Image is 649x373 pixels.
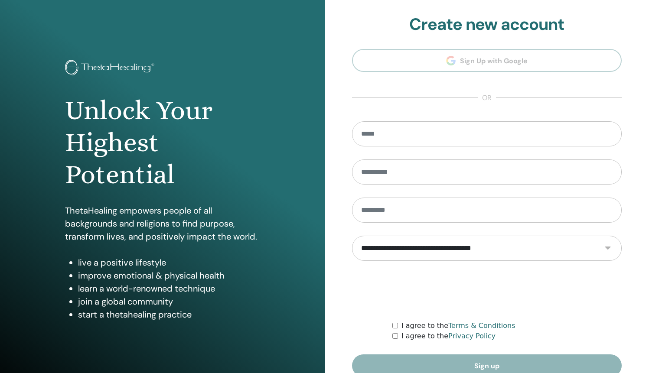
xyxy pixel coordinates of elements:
span: or [478,93,496,103]
label: I agree to the [401,331,496,341]
label: I agree to the [401,321,515,331]
li: improve emotional & physical health [78,269,260,282]
iframe: reCAPTCHA [421,274,553,308]
li: start a thetahealing practice [78,308,260,321]
h2: Create new account [352,15,622,35]
li: live a positive lifestyle [78,256,260,269]
li: learn a world-renowned technique [78,282,260,295]
li: join a global community [78,295,260,308]
a: Terms & Conditions [448,321,515,330]
a: Privacy Policy [448,332,496,340]
h1: Unlock Your Highest Potential [65,94,260,191]
p: ThetaHealing empowers people of all backgrounds and religions to find purpose, transform lives, a... [65,204,260,243]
